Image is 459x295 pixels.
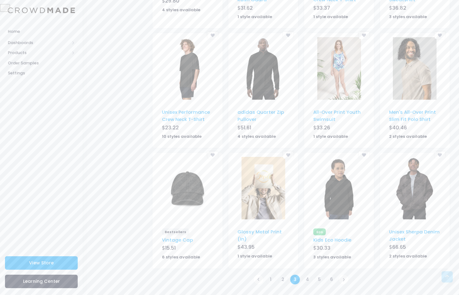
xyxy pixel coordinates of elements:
[23,278,60,284] span: Learning Center
[8,28,75,35] span: Home
[162,7,200,13] strong: 4 styles available
[162,124,213,133] div: $
[241,243,255,251] span: 43.95
[237,109,284,122] a: adidas Quarter Zip Pullover
[389,243,441,252] div: $
[313,237,351,243] a: Kids Eco Hoodie
[389,124,441,133] div: $
[237,253,272,259] strong: 1 style available
[314,274,325,285] a: 5
[266,274,276,285] a: 1
[392,124,407,131] span: 40.46
[316,4,330,12] span: 33.37
[316,244,330,252] span: 30.33
[241,4,253,12] span: 31.62
[162,254,200,260] strong: 6 styles available
[162,244,213,253] div: $
[313,14,348,20] strong: 1 style available
[392,4,406,12] span: 36.82
[162,109,210,122] a: Unisex Performance Crew Neck T-Shirt
[162,228,189,235] span: Bestsellers
[237,14,272,20] strong: 1 style available
[392,243,406,251] span: 66.65
[237,228,282,242] a: Glossy Metal Print (in)
[313,4,365,13] div: $
[5,256,78,270] a: View Store
[326,274,337,285] a: 6
[313,244,365,253] div: $
[290,274,300,285] a: 3
[8,7,75,13] img: Logo
[313,109,361,122] a: All-Over Print Youth Swimsuit
[389,14,427,20] strong: 3 styles available
[8,40,70,46] span: Dashboards
[313,254,351,260] strong: 3 styles available
[165,244,176,252] span: 15.51
[165,124,179,131] span: 23.22
[29,260,54,266] span: View Store
[302,274,312,285] a: 4
[8,60,75,66] span: Order Samples
[389,109,436,122] a: Men's All-Over Print Slim Fit Polo Shirt
[5,275,78,288] a: Learning Center
[278,274,288,285] a: 2
[162,237,193,243] a: Vintage Cap
[389,253,427,259] strong: 2 styles available
[389,4,441,13] div: $
[313,133,348,139] strong: 1 style available
[237,243,289,252] div: $
[389,133,427,139] strong: 2 styles available
[237,124,289,133] div: $
[313,124,365,133] div: $
[313,228,326,235] span: Eco
[8,50,70,56] span: Products
[241,124,251,131] span: 51.61
[237,133,276,139] strong: 4 styles available
[8,70,75,76] span: Settings
[316,124,330,131] span: 33.26
[237,4,289,13] div: $
[389,228,440,242] a: Unisex Sherpa Denim Jacket
[162,133,202,139] strong: 10 styles available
